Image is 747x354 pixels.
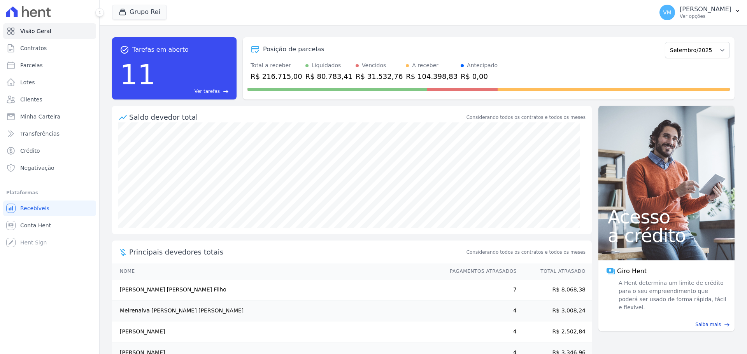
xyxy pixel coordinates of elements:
[3,218,96,233] a: Conta Hent
[517,279,592,300] td: R$ 8.068,38
[20,113,60,120] span: Minha Carteira
[3,126,96,141] a: Transferências
[3,58,96,73] a: Parcelas
[3,92,96,107] a: Clientes
[603,321,730,328] a: Saiba mais east
[461,71,498,82] div: R$ 0,00
[3,40,96,56] a: Contratos
[442,300,517,321] td: 4
[132,45,189,54] span: Tarefas em aberto
[312,61,341,70] div: Liquidados
[112,279,442,300] td: [PERSON_NAME] [PERSON_NAME] Filho
[442,263,517,279] th: Pagamentos Atrasados
[129,112,465,122] div: Saldo devedor total
[442,321,517,342] td: 4
[617,267,647,276] span: Giro Hent
[466,114,586,121] div: Considerando todos os contratos e todos os meses
[251,71,302,82] div: R$ 216.715,00
[517,300,592,321] td: R$ 3.008,24
[3,109,96,124] a: Minha Carteira
[112,263,442,279] th: Nome
[356,71,403,82] div: R$ 31.532,76
[20,44,47,52] span: Contratos
[680,13,731,19] p: Ver opções
[3,75,96,90] a: Lotes
[120,45,129,54] span: task_alt
[3,23,96,39] a: Visão Geral
[653,2,747,23] button: VM [PERSON_NAME] Ver opções
[467,61,498,70] div: Antecipado
[20,96,42,103] span: Clientes
[263,45,324,54] div: Posição de parcelas
[517,263,592,279] th: Total Atrasado
[442,279,517,300] td: 7
[3,160,96,176] a: Negativação
[3,201,96,216] a: Recebíveis
[663,10,672,15] span: VM
[3,143,96,159] a: Crédito
[223,89,229,94] span: east
[6,188,93,197] div: Plataformas
[608,208,725,226] span: Acesso
[20,147,40,155] span: Crédito
[20,221,51,229] span: Conta Hent
[20,130,60,138] span: Transferências
[112,321,442,342] td: [PERSON_NAME]
[724,322,730,328] span: east
[412,61,438,70] div: A receber
[20,164,54,172] span: Negativação
[159,88,229,95] a: Ver tarefas east
[20,27,51,35] span: Visão Geral
[20,204,49,212] span: Recebíveis
[112,300,442,321] td: Meirenalva [PERSON_NAME] [PERSON_NAME]
[466,249,586,256] span: Considerando todos os contratos e todos os meses
[695,321,721,328] span: Saiba mais
[362,61,386,70] div: Vencidos
[517,321,592,342] td: R$ 2.502,84
[120,54,156,95] div: 11
[129,247,465,257] span: Principais devedores totais
[195,88,220,95] span: Ver tarefas
[617,279,727,312] span: A Hent determina um limite de crédito para o seu empreendimento que poderá ser usado de forma ráp...
[406,71,458,82] div: R$ 104.398,83
[680,5,731,13] p: [PERSON_NAME]
[251,61,302,70] div: Total a receber
[305,71,352,82] div: R$ 80.783,41
[112,5,167,19] button: Grupo Rei
[20,78,35,86] span: Lotes
[20,61,43,69] span: Parcelas
[608,226,725,245] span: a crédito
